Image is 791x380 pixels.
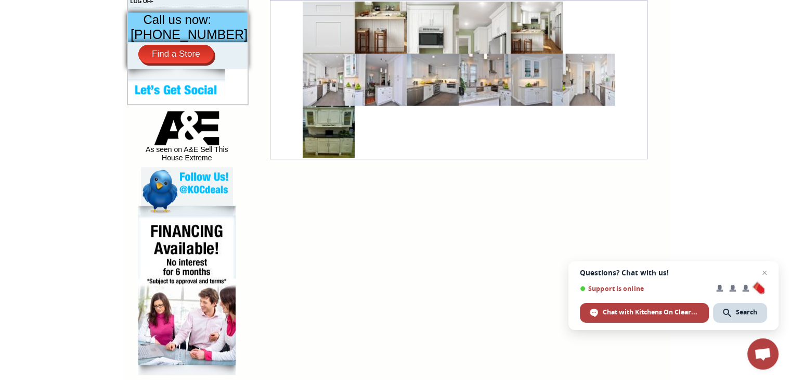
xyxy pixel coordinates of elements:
div: As seen on A&E Sell This House Extreme [141,111,233,167]
span: Search [736,308,757,317]
span: Chat with Kitchens On Clearance [603,308,699,317]
span: Call us now: [144,12,212,27]
a: Open chat [747,338,779,370]
span: Chat with Kitchens On Clearance [580,303,709,323]
span: Questions? Chat with us! [580,269,767,277]
a: Find a Store [138,45,214,64]
span: [PHONE_NUMBER] [131,27,248,42]
span: Support is online [580,285,709,293]
span: Search [713,303,767,323]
